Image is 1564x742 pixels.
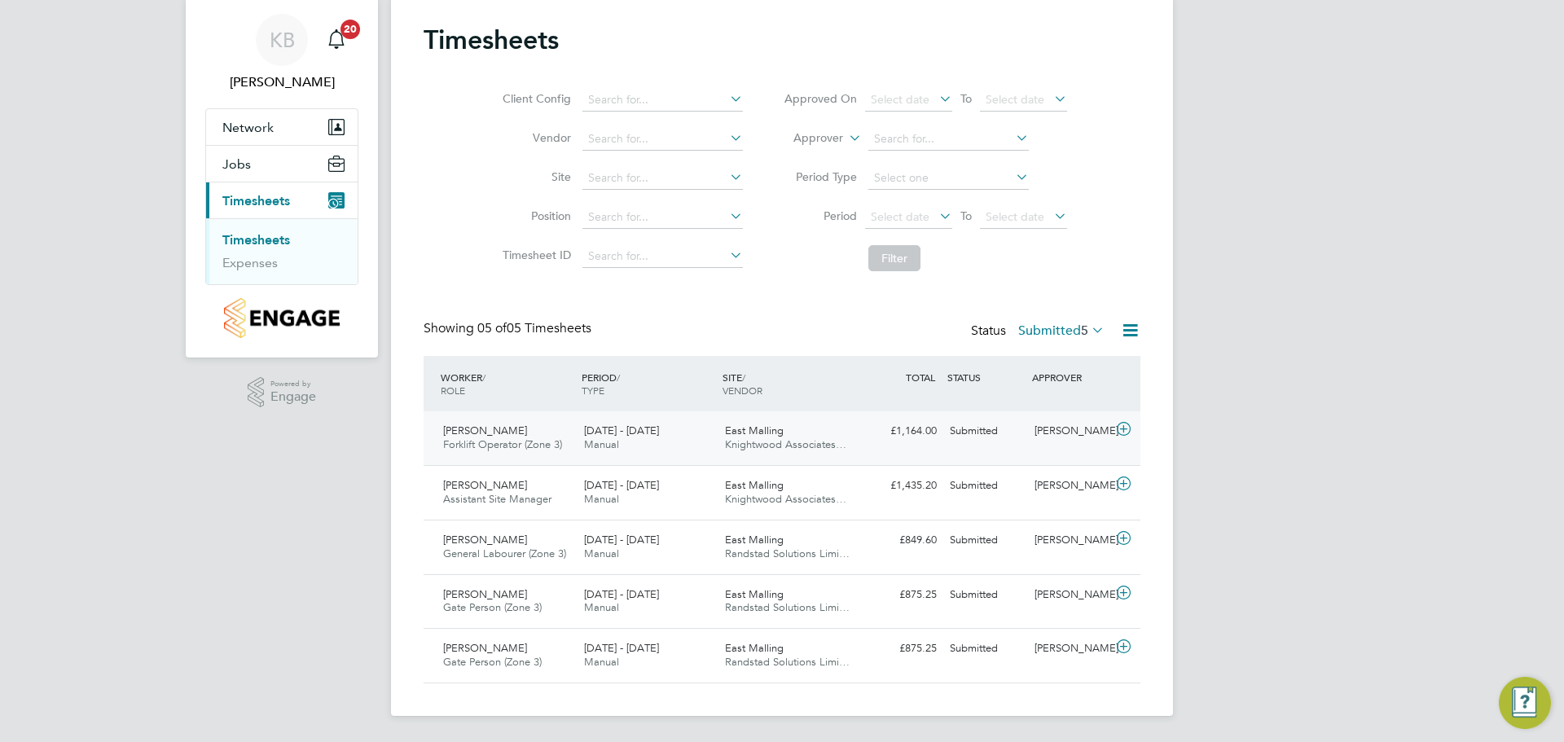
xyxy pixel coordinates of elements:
label: Vendor [498,130,571,145]
span: [DATE] - [DATE] [584,424,659,437]
label: Approver [770,130,843,147]
div: [PERSON_NAME] [1028,472,1113,499]
div: Submitted [943,582,1028,608]
span: [PERSON_NAME] [443,424,527,437]
span: Manual [584,492,619,506]
button: Timesheets [206,182,358,218]
button: Engage Resource Center [1499,677,1551,729]
span: Select date [871,92,929,107]
div: SITE [718,362,859,405]
span: VENDOR [723,384,762,397]
div: Submitted [943,527,1028,554]
div: Status [971,320,1108,343]
div: Submitted [943,472,1028,499]
span: Select date [986,209,1044,224]
span: Randstad Solutions Limi… [725,600,850,614]
span: Jobs [222,156,251,172]
a: Expenses [222,255,278,270]
span: Kakha Buchukuri [205,72,358,92]
div: PERIOD [578,362,718,405]
span: East Malling [725,424,784,437]
span: To [956,88,977,109]
span: Assistant Site Manager [443,492,551,506]
input: Search for... [868,128,1029,151]
div: £1,164.00 [859,418,943,445]
span: [PERSON_NAME] [443,478,527,492]
label: Client Config [498,91,571,106]
span: 5 [1081,323,1088,339]
span: Gate Person (Zone 3) [443,655,542,669]
div: [PERSON_NAME] [1028,635,1113,662]
div: Timesheets [206,218,358,284]
span: Manual [584,655,619,669]
span: [PERSON_NAME] [443,587,527,601]
span: [PERSON_NAME] [443,641,527,655]
input: Search for... [582,89,743,112]
button: Network [206,109,358,145]
div: Submitted [943,635,1028,662]
span: General Labourer (Zone 3) [443,547,566,560]
span: Randstad Solutions Limi… [725,547,850,560]
input: Search for... [582,206,743,229]
span: Gate Person (Zone 3) [443,600,542,614]
span: 20 [340,20,360,39]
span: East Malling [725,587,784,601]
div: £1,435.20 [859,472,943,499]
div: £875.25 [859,635,943,662]
div: £875.25 [859,582,943,608]
span: [DATE] - [DATE] [584,641,659,655]
span: 05 Timesheets [477,320,591,336]
input: Search for... [582,245,743,268]
label: Timesheet ID [498,248,571,262]
span: [PERSON_NAME] [443,533,527,547]
span: Knightwood Associates… [725,437,846,451]
label: Period [784,209,857,223]
span: Manual [584,547,619,560]
span: TYPE [582,384,604,397]
span: / [617,371,620,384]
button: Filter [868,245,920,271]
span: Manual [584,600,619,614]
span: / [742,371,745,384]
span: Select date [986,92,1044,107]
span: Knightwood Associates… [725,492,846,506]
div: £849.60 [859,527,943,554]
span: TOTAL [906,371,935,384]
span: 05 of [477,320,507,336]
h2: Timesheets [424,24,559,56]
input: Search for... [582,167,743,190]
div: Submitted [943,418,1028,445]
input: Search for... [582,128,743,151]
span: East Malling [725,533,784,547]
label: Position [498,209,571,223]
span: Powered by [270,377,316,391]
a: Powered byEngage [248,377,317,408]
span: / [482,371,485,384]
span: Manual [584,437,619,451]
span: Select date [871,209,929,224]
span: East Malling [725,478,784,492]
div: WORKER [437,362,578,405]
span: [DATE] - [DATE] [584,533,659,547]
div: Showing [424,320,595,337]
div: APPROVER [1028,362,1113,392]
span: Randstad Solutions Limi… [725,655,850,669]
a: 20 [320,14,353,66]
span: East Malling [725,641,784,655]
label: Site [498,169,571,184]
div: [PERSON_NAME] [1028,582,1113,608]
a: KB[PERSON_NAME] [205,14,358,92]
span: [DATE] - [DATE] [584,478,659,492]
a: Go to home page [205,298,358,338]
div: STATUS [943,362,1028,392]
input: Select one [868,167,1029,190]
label: Submitted [1018,323,1105,339]
a: Timesheets [222,232,290,248]
span: KB [270,29,295,50]
label: Period Type [784,169,857,184]
div: [PERSON_NAME] [1028,527,1113,554]
span: [DATE] - [DATE] [584,587,659,601]
span: To [956,205,977,226]
button: Jobs [206,146,358,182]
img: countryside-properties-logo-retina.png [224,298,339,338]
